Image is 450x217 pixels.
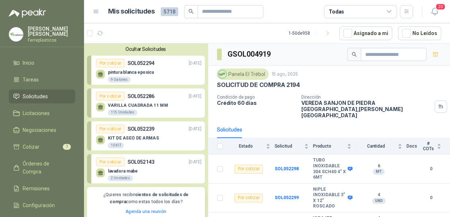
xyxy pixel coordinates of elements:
[217,100,295,106] p: Crédito 60 días
[271,71,298,78] p: 15 ago, 2025
[9,73,75,87] a: Tareas
[9,27,23,41] img: Company Logo
[127,158,155,166] p: SOL052143
[108,142,124,148] div: 10 KIT
[217,81,300,89] p: SOLICITUD DE COMPRA 2194
[108,70,154,75] p: pintura blanca epoxica
[87,46,205,52] button: Ocultar Solicitudes
[188,9,194,14] span: search
[87,154,205,183] a: Por cotizarSOL052143[DATE] lavadora mabe2 Unidades
[23,160,68,176] span: Órdenes de Compra
[234,165,263,174] div: Por cotizar
[356,144,396,149] span: Cantidad
[275,166,299,171] a: SOL052298
[275,144,303,149] span: Solicitud
[339,26,392,40] button: Asignado a mi
[9,123,75,137] a: Negociaciones
[275,195,299,200] a: SOL052299
[218,70,226,78] img: Company Logo
[23,126,56,134] span: Negociaciones
[189,159,202,165] p: [DATE]
[217,69,268,80] div: Panela El Trébol
[352,52,357,57] span: search
[23,76,39,84] span: Tareas
[373,169,385,175] div: MT
[189,93,202,100] p: [DATE]
[228,49,272,60] h3: GSOL004919
[127,92,155,100] p: SOL052286
[108,175,133,181] div: 2 Unidades
[422,165,441,172] b: 0
[301,95,432,100] p: Dirección
[91,191,201,205] p: ¿Quieres recibir como estas todos los días?
[96,157,125,166] div: Por cotizar
[108,136,159,141] p: KIT DE ASEO DE ARMAS
[127,59,155,67] p: SOL052294
[435,3,446,10] span: 20
[356,138,407,155] th: Cantidad
[87,88,205,118] a: Por cotizarSOL052286[DATE] VARILLA CUADRADA 11 MM115 Unidades
[9,56,75,70] a: Inicio
[9,182,75,195] a: Remisiones
[23,59,34,67] span: Inicio
[23,184,50,193] span: Remisiones
[356,192,402,198] b: 4
[161,7,178,16] span: 5718
[9,106,75,120] a: Licitaciones
[9,9,46,18] img: Logo peakr
[96,125,125,133] div: Por cotizar
[108,6,155,17] h1: Mis solicitudes
[23,92,48,100] span: Solicitudes
[87,121,205,151] a: Por cotizarSOL052239[DATE] KIT DE ASEO DE ARMAS10 KIT
[422,138,450,155] th: # COTs
[217,126,242,134] div: Solicitudes
[189,126,202,133] p: [DATE]
[189,60,202,67] p: [DATE]
[108,110,137,115] div: 115 Unidades
[356,163,402,169] b: 6
[398,26,441,40] button: No Leídos
[428,5,441,18] button: 20
[9,157,75,179] a: Órdenes de Compra
[9,90,75,103] a: Solicitudes
[28,26,75,37] p: [PERSON_NAME] [PERSON_NAME]
[108,168,138,174] p: lavadora mabe
[127,125,155,133] p: SOL052239
[275,138,313,155] th: Solicitud
[9,140,75,154] a: Cotizar7
[110,192,189,204] b: cientos de solicitudes de compra
[126,209,167,214] a: Agenda una reunión
[63,144,71,150] span: 7
[422,141,435,151] span: # COTs
[313,138,356,155] th: Producto
[9,198,75,212] a: Configuración
[289,27,333,39] div: 1 - 50 de 958
[422,194,441,201] b: 0
[313,187,346,209] b: NIPLE INOXIDABLE 3" X 12" ROSCADO
[28,38,75,42] p: Ferreplasticos
[23,201,55,209] span: Configuración
[313,144,346,149] span: Producto
[234,194,263,202] div: Por cotizar
[227,138,275,155] th: Estado
[87,56,205,85] a: Por cotizarSOL052294[DATE] pintura blanca epoxica9 Galones
[227,144,264,149] span: Estado
[301,100,432,118] p: VEREDA SANJON DE PIEDRA [GEOGRAPHIC_DATA] , [PERSON_NAME][GEOGRAPHIC_DATA]
[96,92,125,100] div: Por cotizar
[108,103,168,108] p: VARILLA CUADRADA 11 MM
[23,143,39,151] span: Cotizar
[329,8,344,16] div: Todas
[313,157,346,180] b: TUBO INOXIDABLE 304 SCH40 4" X 6MT
[23,109,50,117] span: Licitaciones
[96,59,125,68] div: Por cotizar
[217,95,295,100] p: Condición de pago
[407,138,422,155] th: Docs
[108,77,131,83] div: 9 Galones
[372,198,386,204] div: UND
